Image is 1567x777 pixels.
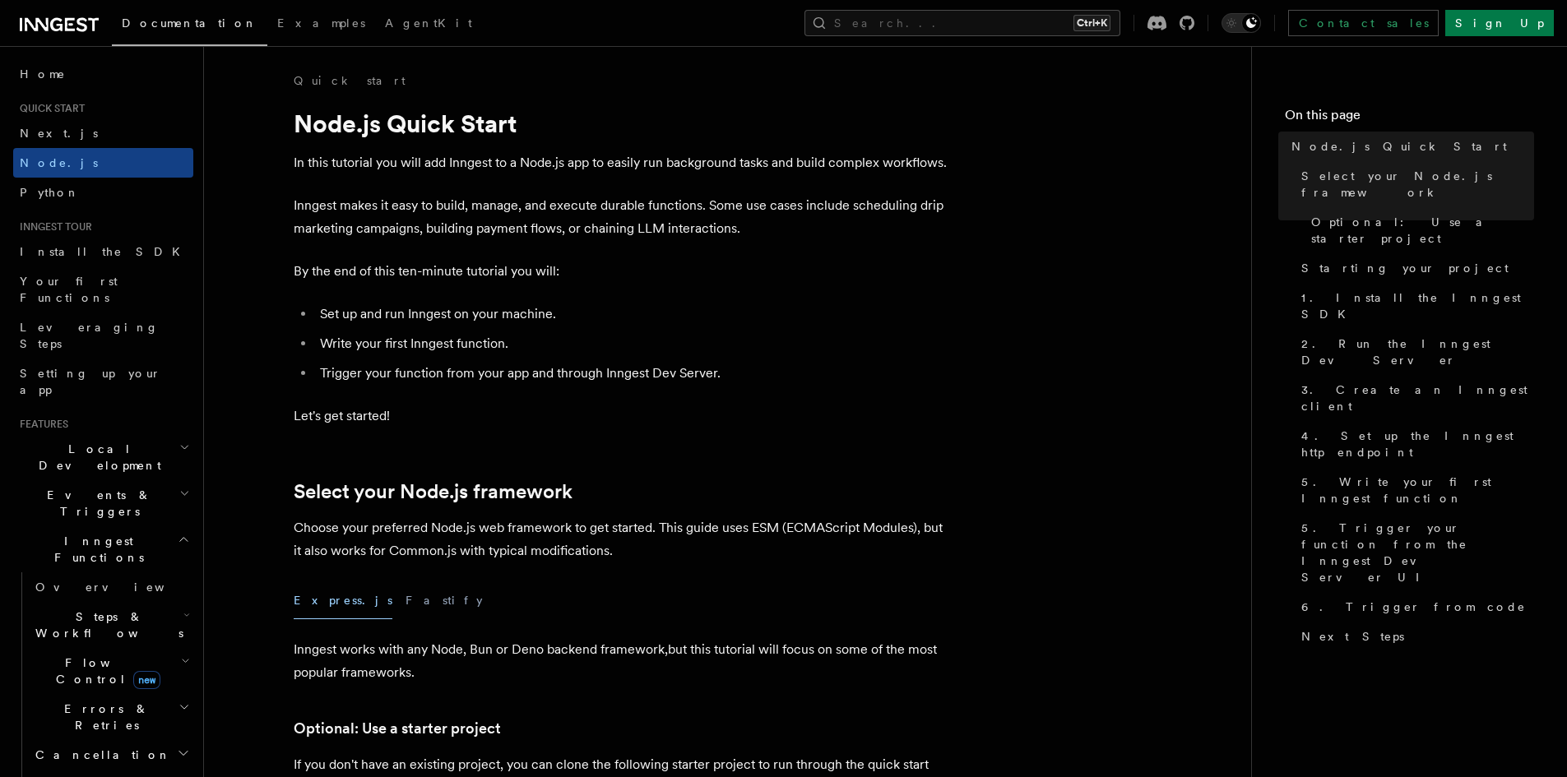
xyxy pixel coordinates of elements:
[385,16,472,30] span: AgentKit
[1301,289,1534,322] span: 1. Install the Inngest SDK
[1285,132,1534,161] a: Node.js Quick Start
[13,441,179,474] span: Local Development
[13,418,68,431] span: Features
[13,487,179,520] span: Events & Triggers
[35,580,205,594] span: Overview
[29,572,193,602] a: Overview
[133,671,160,689] span: new
[315,332,952,355] li: Write your first Inngest function.
[1301,520,1534,585] span: 5. Trigger your function from the Inngest Dev Server UI
[1301,382,1534,414] span: 3. Create an Inngest client
[1285,105,1534,132] h4: On this page
[29,747,171,763] span: Cancellation
[1301,428,1534,460] span: 4. Set up the Inngest http endpoint
[1311,214,1534,247] span: Optional: Use a starter project
[1301,260,1509,276] span: Starting your project
[13,102,85,115] span: Quick start
[20,367,161,396] span: Setting up your app
[20,156,98,169] span: Node.js
[13,358,193,405] a: Setting up your app
[20,245,190,258] span: Install the SDK
[294,582,392,619] button: Express.js
[1301,335,1534,368] span: 2. Run the Inngest Dev Server
[1445,10,1554,36] a: Sign Up
[1301,599,1526,615] span: 6. Trigger from code
[1301,628,1404,645] span: Next Steps
[13,480,193,526] button: Events & Triggers
[1295,467,1534,513] a: 5. Write your first Inngest function
[1222,13,1261,33] button: Toggle dark mode
[1295,161,1534,207] a: Select your Node.js framework
[29,648,193,694] button: Flow Controlnew
[13,220,92,234] span: Inngest tour
[277,16,365,30] span: Examples
[1073,15,1110,31] kbd: Ctrl+K
[13,148,193,178] a: Node.js
[294,109,952,138] h1: Node.js Quick Start
[13,178,193,207] a: Python
[13,312,193,358] a: Leveraging Steps
[20,66,66,82] span: Home
[20,275,118,304] span: Your first Functions
[13,533,178,566] span: Inngest Functions
[29,740,193,770] button: Cancellation
[1295,375,1534,421] a: 3. Create an Inngest client
[294,717,501,740] a: Optional: Use a starter project
[13,266,193,312] a: Your first Functions
[1295,513,1534,592] a: 5. Trigger your function from the Inngest Dev Server UI
[294,72,406,89] a: Quick start
[375,5,482,44] a: AgentKit
[315,362,952,385] li: Trigger your function from your app and through Inngest Dev Server.
[20,321,159,350] span: Leveraging Steps
[29,694,193,740] button: Errors & Retries
[112,5,267,46] a: Documentation
[20,127,98,140] span: Next.js
[294,480,573,503] a: Select your Node.js framework
[406,582,483,619] button: Fastify
[1288,10,1439,36] a: Contact sales
[1305,207,1534,253] a: Optional: Use a starter project
[1295,253,1534,283] a: Starting your project
[29,701,178,733] span: Errors & Retries
[122,16,257,30] span: Documentation
[294,151,952,174] p: In this tutorial you will add Inngest to a Node.js app to easily run background tasks and build c...
[13,118,193,148] a: Next.js
[13,59,193,89] a: Home
[1291,138,1507,155] span: Node.js Quick Start
[267,5,375,44] a: Examples
[315,303,952,326] li: Set up and run Inngest on your machine.
[1301,474,1534,506] span: 5. Write your first Inngest function
[1295,622,1534,651] a: Next Steps
[804,10,1120,36] button: Search...Ctrl+K
[1295,421,1534,467] a: 4. Set up the Inngest http endpoint
[13,526,193,572] button: Inngest Functions
[294,405,952,428] p: Let's get started!
[1295,329,1534,375] a: 2. Run the Inngest Dev Server
[20,186,80,199] span: Python
[29,654,181,687] span: Flow Control
[294,516,952,562] p: Choose your preferred Node.js web framework to get started. This guide uses ESM (ECMAScript Modul...
[294,260,952,283] p: By the end of this ten-minute tutorial you will:
[1295,283,1534,329] a: 1. Install the Inngest SDK
[1301,168,1534,201] span: Select your Node.js framework
[29,608,183,641] span: Steps & Workflows
[13,434,193,480] button: Local Development
[1295,592,1534,622] a: 6. Trigger from code
[294,638,952,684] p: Inngest works with any Node, Bun or Deno backend framework,but this tutorial will focus on some o...
[29,602,193,648] button: Steps & Workflows
[13,237,193,266] a: Install the SDK
[294,194,952,240] p: Inngest makes it easy to build, manage, and execute durable functions. Some use cases include sch...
